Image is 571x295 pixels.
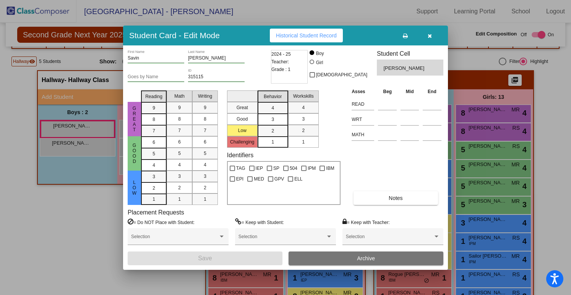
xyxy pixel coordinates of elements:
span: 3 [302,116,305,123]
span: 6 [204,139,206,145]
label: = Do NOT Place with Student: [128,218,195,226]
span: SP [273,164,279,173]
span: EPI [236,174,243,184]
span: Great [131,106,138,132]
span: 4 [302,104,305,111]
span: [PERSON_NAME] [383,64,426,72]
span: 5 [178,150,181,157]
span: IPM [308,164,316,173]
button: Notes [354,191,438,205]
span: 3 [152,173,155,180]
span: Math [174,93,185,100]
th: Mid [399,87,421,96]
span: Archive [357,255,375,261]
span: 2 [302,127,305,134]
span: 9 [204,104,206,111]
input: assessment [352,98,374,110]
button: Historical Student Record [270,29,343,42]
input: Enter ID [188,74,245,80]
label: = Keep with Student: [235,218,284,226]
span: 5 [204,150,206,157]
span: 4 [152,162,155,169]
span: IBM [326,164,334,173]
button: Save [128,251,282,265]
span: 1 [204,196,206,203]
span: ELL [294,174,302,184]
input: goes by name [128,74,184,80]
span: Workskills [293,93,314,100]
span: Reading [145,93,162,100]
span: [DEMOGRAPHIC_DATA] [316,70,367,79]
span: Notes [389,195,403,201]
span: Good [131,143,138,164]
span: 7 [178,127,181,134]
input: assessment [352,129,374,140]
span: 2 [271,127,274,134]
span: 8 [178,116,181,123]
span: Behavior [264,93,282,100]
h3: Student Cell [377,50,443,57]
input: assessment [352,114,374,125]
span: 9 [178,104,181,111]
span: 5 [152,150,155,157]
span: TAG [236,164,245,173]
label: = Keep with Teacher: [342,218,390,226]
div: Girl [316,59,323,66]
span: 4 [178,161,181,168]
span: 1 [152,196,155,203]
span: 2 [204,184,206,191]
span: IEP [256,164,263,173]
span: Save [198,255,212,261]
span: 2 [152,185,155,192]
label: Placement Requests [128,209,184,216]
div: Boy [316,50,324,57]
span: 2024 - 25 [271,50,291,58]
span: 8 [204,116,206,123]
button: Archive [289,251,443,265]
span: 4 [204,161,206,168]
span: 3 [204,173,206,180]
th: Beg [376,87,399,96]
span: 3 [271,116,274,123]
span: 9 [152,105,155,111]
span: Grade : 1 [271,66,290,73]
span: 504 [290,164,297,173]
span: 3 [178,173,181,180]
th: End [421,87,443,96]
span: 6 [178,139,181,145]
span: 7 [204,127,206,134]
h3: Student Card - Edit Mode [129,31,220,40]
span: Historical Student Record [276,32,337,39]
span: Writing [198,93,212,100]
span: Low [131,180,138,196]
span: 1 [271,139,274,145]
span: 8 [152,116,155,123]
span: 2 [178,184,181,191]
label: Identifiers [227,152,253,159]
span: Teacher: [271,58,289,66]
th: Asses [350,87,376,96]
span: 7 [152,127,155,134]
span: 6 [152,139,155,146]
span: MED [254,174,264,184]
span: 1 [302,139,305,145]
span: 4 [271,105,274,111]
span: 1 [178,196,181,203]
span: GPV [274,174,284,184]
